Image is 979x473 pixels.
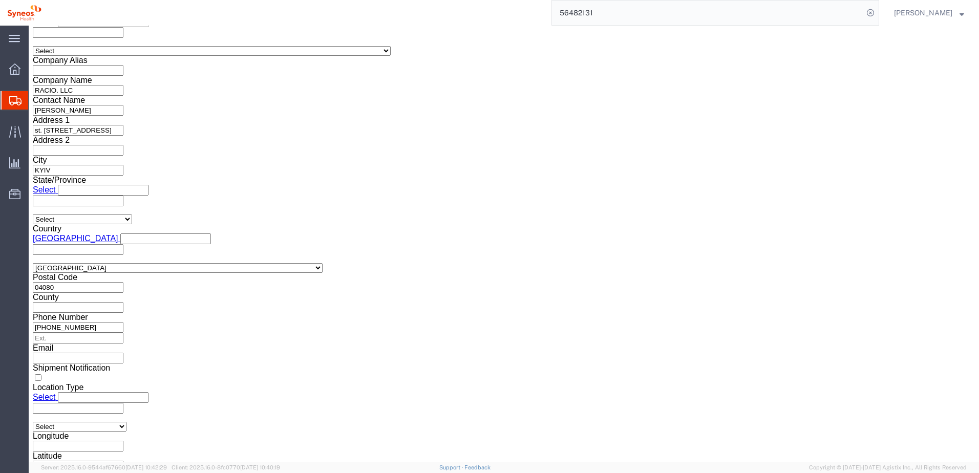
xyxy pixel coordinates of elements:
img: logo [7,5,41,20]
span: Server: 2025.16.0-9544af67660 [41,464,167,470]
span: Natan Tateishi [894,7,952,18]
input: Search for shipment number, reference number [552,1,863,25]
span: Client: 2025.16.0-8fc0770 [172,464,280,470]
span: [DATE] 10:40:19 [240,464,280,470]
a: Feedback [464,464,491,470]
button: [PERSON_NAME] [893,7,965,19]
a: Support [439,464,465,470]
span: [DATE] 10:42:29 [125,464,167,470]
iframe: FS Legacy Container [29,26,979,462]
span: Copyright © [DATE]-[DATE] Agistix Inc., All Rights Reserved [809,463,967,472]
